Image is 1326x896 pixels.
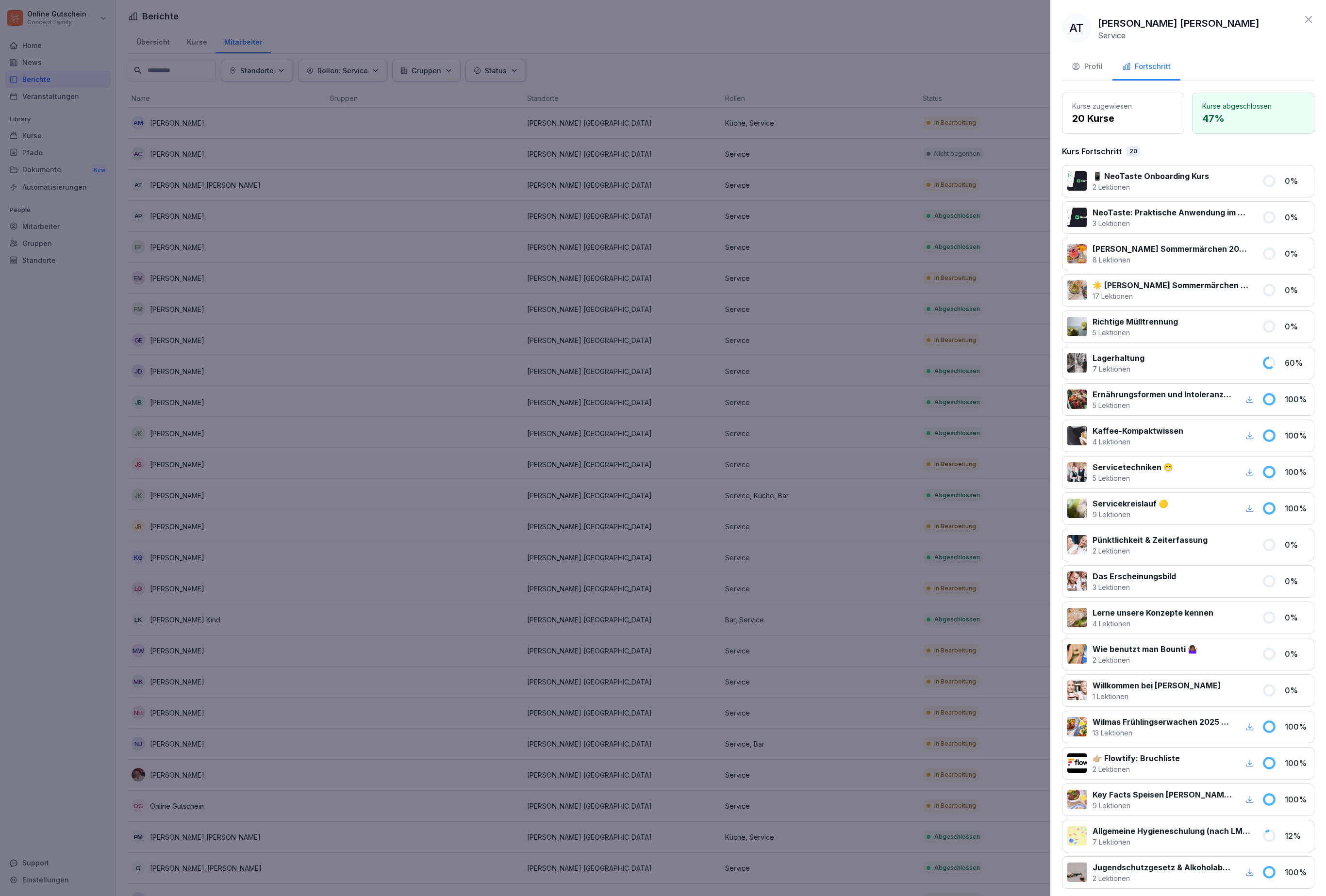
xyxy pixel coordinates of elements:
[1093,473,1173,483] p: 5 Lektionen
[1093,461,1173,473] p: Servicetechniken 😁
[1072,111,1174,126] p: 20 Kurse
[1098,16,1260,31] p: [PERSON_NAME] [PERSON_NAME]
[1093,764,1180,774] p: 2 Lektionen
[1093,279,1250,291] p: ☀️ [PERSON_NAME] Sommermärchen 2025 - Speisen
[1093,316,1178,327] p: Richtige Mülltrennung
[1093,207,1250,218] p: NeoTaste: Praktische Anwendung im Wilma Betrieb✨
[1093,752,1180,764] p: 👉🏼 Flowtify: Bruchliste
[1093,352,1144,364] p: Lagerhaltung
[1093,691,1221,701] p: 1 Lektionen
[1093,873,1232,883] p: 2 Lektionen
[1285,757,1309,769] p: 100 %
[1093,582,1176,592] p: 3 Lektionen
[1202,111,1304,126] p: 47 %
[1202,101,1304,111] p: Kurse abgeschlossen
[1093,789,1232,800] p: Key Facts Speisen [PERSON_NAME] [PERSON_NAME] 🥗
[1093,327,1178,338] p: 5 Lektionen
[1093,643,1197,655] p: Wie benutzt man Bounti 🤷🏾‍♀️
[1093,716,1232,728] p: Wilmas Frühlingserwachen 2025 🌼🪴
[1285,284,1309,296] p: 0 %
[1093,825,1250,837] p: Allgemeine Hygieneschulung (nach LMHV §4)
[1285,321,1309,332] p: 0 %
[1093,218,1250,228] p: 3 Lektionen
[1093,170,1209,182] p: 📱 NeoTaste Onboarding Kurs
[1093,509,1168,520] p: 9 Lektionen
[1285,575,1309,587] p: 0 %
[1285,830,1309,842] p: 12 %
[1093,607,1213,619] p: Lerne unsere Konzepte kennen
[1093,182,1209,192] p: 2 Lektionen
[1093,255,1250,265] p: 8 Lektionen
[1122,61,1171,72] div: Fortschritt
[1093,291,1250,301] p: 17 Lektionen
[1093,655,1197,665] p: 2 Lektionen
[1093,680,1221,691] p: Willkommen bei [PERSON_NAME]
[1285,794,1309,805] p: 100 %
[1072,61,1103,72] div: Profil
[1093,437,1183,447] p: 4 Lektionen
[1285,175,1309,187] p: 0 %
[1285,466,1309,478] p: 100 %
[1093,728,1232,738] p: 13 Lektionen
[1285,648,1309,660] p: 0 %
[1093,546,1208,556] p: 2 Lektionen
[1062,14,1091,43] div: AT
[1093,400,1232,410] p: 5 Lektionen
[1285,430,1309,441] p: 100 %
[1093,534,1208,546] p: Pünktlichkeit & Zeiterfassung
[1285,248,1309,260] p: 0 %
[1072,101,1174,111] p: Kurse zugewiesen
[1062,146,1122,157] p: Kurs Fortschritt
[1093,425,1183,437] p: Kaffee-Kompaktwissen
[1285,393,1309,405] p: 100 %
[1093,364,1144,374] p: 7 Lektionen
[1285,539,1309,551] p: 0 %
[1062,54,1112,81] button: Profil
[1285,357,1309,369] p: 60 %
[1112,54,1180,81] button: Fortschritt
[1285,212,1309,223] p: 0 %
[1093,389,1232,400] p: Ernährungsformen und Intoleranzen verstehen
[1093,570,1176,582] p: Das Erscheinungsbild
[1093,243,1250,255] p: [PERSON_NAME] Sommermärchen 2025 - Getränke
[1285,721,1309,733] p: 100 %
[1285,612,1309,623] p: 0 %
[1093,800,1232,811] p: 9 Lektionen
[1093,837,1250,847] p: 7 Lektionen
[1285,866,1309,878] p: 100 %
[1093,619,1213,629] p: 4 Lektionen
[1285,503,1309,514] p: 100 %
[1093,862,1232,873] p: Jugendschutzgesetz & Alkoholabgabe in der Gastronomie 🧒🏽
[1285,684,1309,696] p: 0 %
[1098,31,1126,40] p: Service
[1093,498,1168,509] p: Servicekreislauf 🟡
[1127,146,1140,157] div: 20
